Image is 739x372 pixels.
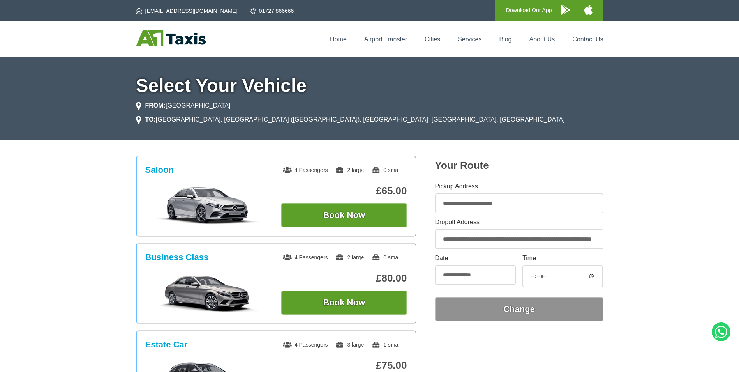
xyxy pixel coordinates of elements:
[145,102,166,109] strong: FROM:
[145,165,174,175] h3: Saloon
[145,340,188,350] h3: Estate Car
[372,254,400,260] span: 0 small
[281,203,407,227] button: Book Now
[281,185,407,197] p: £65.00
[364,36,407,43] a: Airport Transfer
[136,30,206,46] img: A1 Taxis St Albans LTD
[529,36,555,43] a: About Us
[522,255,603,261] label: Time
[372,342,400,348] span: 1 small
[136,7,238,15] a: [EMAIL_ADDRESS][DOMAIN_NAME]
[458,36,481,43] a: Services
[435,183,603,190] label: Pickup Address
[145,116,156,123] strong: TO:
[425,36,440,43] a: Cities
[372,167,400,173] span: 0 small
[330,36,347,43] a: Home
[435,255,516,261] label: Date
[435,219,603,225] label: Dropoff Address
[281,291,407,315] button: Book Now
[499,36,511,43] a: Blog
[136,115,565,124] li: [GEOGRAPHIC_DATA], [GEOGRAPHIC_DATA] ([GEOGRAPHIC_DATA]), [GEOGRAPHIC_DATA], [GEOGRAPHIC_DATA], [...
[136,101,231,110] li: [GEOGRAPHIC_DATA]
[149,273,266,312] img: Business Class
[283,342,328,348] span: 4 Passengers
[506,5,552,15] p: Download Our App
[335,254,364,260] span: 2 large
[435,159,603,172] h2: Your Route
[145,252,209,262] h3: Business Class
[283,254,328,260] span: 4 Passengers
[335,342,364,348] span: 3 large
[250,7,294,15] a: 01727 866666
[281,272,407,284] p: £80.00
[283,167,328,173] span: 4 Passengers
[572,36,603,43] a: Contact Us
[149,186,266,225] img: Saloon
[136,76,603,95] h1: Select Your Vehicle
[335,167,364,173] span: 2 large
[584,5,593,15] img: A1 Taxis iPhone App
[435,297,603,321] button: Change
[281,360,407,372] p: £75.00
[561,5,570,15] img: A1 Taxis Android App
